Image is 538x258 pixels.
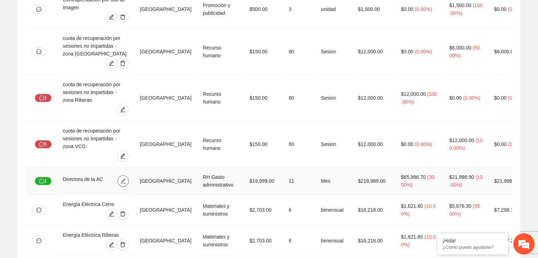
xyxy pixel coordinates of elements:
div: Minimizar ventana de chat en vivo [116,4,133,20]
span: delete [117,60,128,66]
span: ( 0.00% ) [415,141,432,147]
span: edit [106,14,117,20]
td: $2,703.00 [244,225,283,256]
button: delete [117,58,128,69]
td: 6 [283,195,315,225]
button: delete [117,239,128,250]
button: message1 [35,94,52,102]
td: $12,000.00 [352,121,395,168]
button: delete [117,208,128,219]
td: bimensual [315,195,352,225]
span: ( 0.00% ) [508,95,525,101]
td: $150.00 [244,121,283,168]
button: edit [117,150,128,162]
span: delete [117,211,128,217]
span: $12,000.00 [449,137,474,143]
td: 80 [283,121,315,168]
span: message [39,178,44,184]
td: Sesion [315,29,352,75]
span: message [36,207,41,212]
button: edit [117,104,128,115]
button: message [32,5,46,13]
span: message [36,238,41,243]
td: Recurso humano [197,29,244,75]
td: $12,000.00 [352,29,395,75]
span: $7,298.10 [494,207,516,213]
td: 80 [283,75,315,121]
td: $16,218.00 [352,195,395,225]
span: edit [106,60,117,66]
span: $6,000.00 [449,45,471,51]
span: $0.00 [494,6,507,12]
button: edit [106,208,117,219]
span: Estamos en línea. [41,87,98,158]
span: $1,500.00 [449,2,471,8]
span: $12,000.00 [401,91,426,97]
button: message5 [35,140,52,148]
span: ( 0.00% ) [415,6,432,12]
span: ( 0.00% ) [508,6,525,12]
td: $219,989.00 [352,168,395,195]
td: 80 [283,29,315,75]
td: [GEOGRAPHIC_DATA] [134,121,197,168]
span: $1,621.80 [401,203,423,209]
td: [GEOGRAPHIC_DATA] [134,168,197,195]
td: $16,218.00 [352,225,395,256]
button: edit [106,11,117,23]
span: delete [117,242,128,247]
td: Recurso humano [197,121,244,168]
button: message1 [35,177,52,185]
span: $1,621.80 [401,234,423,240]
td: RH Gasto administrativo [197,168,244,195]
span: message [39,95,44,101]
td: Materiales y suministros [197,195,244,225]
span: edit [118,178,128,184]
span: $0.00 [401,6,413,12]
div: Energía Eléctrica Cerro [63,200,129,208]
td: [GEOGRAPHIC_DATA] [134,225,197,256]
span: edit [106,211,117,217]
button: delete [117,11,128,23]
span: $0.00 [494,141,507,147]
button: edit [106,58,117,69]
td: [GEOGRAPHIC_DATA] [134,29,197,75]
td: $150.00 [244,29,283,75]
span: $0.00 [401,49,413,54]
span: ( 10.00% ) [401,203,435,217]
button: edit [117,175,129,187]
td: Sesion [315,121,352,168]
div: cuota de recuperación por sesiones no impartidas - zona Riberas [63,81,129,104]
span: $5,676.30 [449,203,471,209]
span: message [36,49,41,54]
span: message [39,142,44,147]
span: $21,998.90 [449,174,474,180]
span: edit [106,242,117,247]
div: cuota de recuperación por sesiones no impartidas - zona VCG [63,127,129,150]
td: $19,999.00 [244,168,283,195]
button: message [32,206,46,214]
span: ( 0.00% ) [463,95,480,101]
td: $2,703.00 [244,195,283,225]
td: [GEOGRAPHIC_DATA] [134,75,197,121]
button: message [32,236,46,245]
span: $65,996.70 [401,174,426,180]
span: $21,998.90 [494,178,519,184]
span: ( 10.00% ) [401,234,435,247]
div: ¡Hola! [442,238,503,244]
textarea: Escriba su mensaje y pulse “Intro” [4,178,135,203]
td: Recurso humano [197,75,244,121]
span: $0.00 [494,95,507,101]
div: Chatee con nosotros ahora [37,36,119,45]
span: edit [117,153,128,159]
button: message [32,47,46,56]
span: ( 0.00% ) [508,141,525,147]
span: message [36,7,41,12]
td: 11 [283,168,315,195]
td: [GEOGRAPHIC_DATA] [134,195,197,225]
p: ¿Cómo puedo ayudarte? [442,245,503,250]
td: 6 [283,225,315,256]
span: ( 0.00% ) [415,49,432,54]
td: Mes [315,168,352,195]
span: $0.00 [449,95,462,101]
td: Materiales y suministros [197,225,244,256]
